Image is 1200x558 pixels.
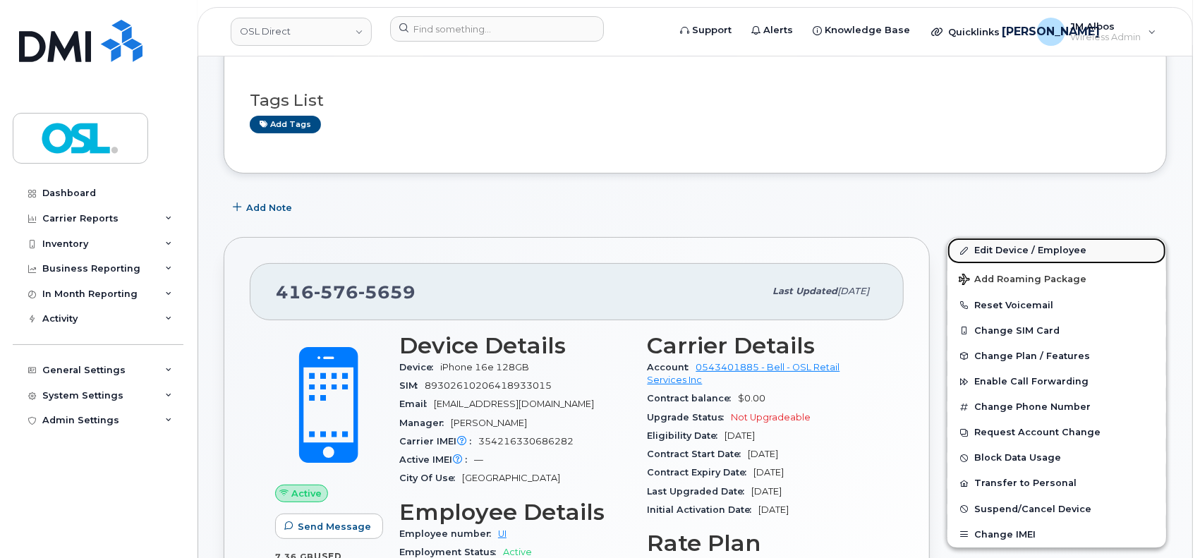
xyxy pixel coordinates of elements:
button: Reset Voicemail [947,293,1166,318]
span: 416 [276,281,416,303]
span: Contract Expiry Date [648,467,754,478]
button: Change Phone Number [947,394,1166,420]
span: JM Albos [1071,20,1141,32]
span: 89302610206418933015 [425,380,552,391]
span: SIM [399,380,425,391]
span: [EMAIL_ADDRESS][DOMAIN_NAME] [434,399,594,409]
span: Support [692,23,732,37]
span: [DATE] [759,504,789,515]
span: Suspend/Cancel Device [974,504,1091,514]
a: Edit Device / Employee [947,238,1166,263]
div: Quicklinks [921,18,1024,46]
span: Add Note [246,201,292,214]
span: 576 [314,281,358,303]
span: Contract Start Date [648,449,749,459]
a: Knowledge Base [803,16,920,44]
span: Eligibility Date [648,430,725,441]
span: 5659 [358,281,416,303]
h3: Rate Plan [648,530,879,556]
a: OSL Direct [231,18,372,46]
span: [DATE] [752,486,782,497]
span: Wireless Admin [1071,32,1141,43]
a: Alerts [741,16,803,44]
span: [DATE] [725,430,756,441]
span: Contract balance [648,393,739,404]
button: Add Note [224,195,304,220]
span: [PERSON_NAME] [451,418,527,428]
span: Knowledge Base [825,23,910,37]
button: Send Message [275,514,383,539]
button: Block Data Usage [947,445,1166,471]
h3: Tags List [250,92,1141,109]
h3: Employee Details [399,499,631,525]
span: Initial Activation Date [648,504,759,515]
button: Change IMEI [947,522,1166,547]
span: Change Plan / Features [974,351,1090,361]
button: Change Plan / Features [947,344,1166,369]
span: Last updated [772,286,837,296]
span: Device [399,362,440,372]
span: [DATE] [837,286,869,296]
button: Suspend/Cancel Device [947,497,1166,522]
h3: Carrier Details [648,333,879,358]
span: Active [291,487,322,500]
button: Change SIM Card [947,318,1166,344]
span: [DATE] [754,467,784,478]
button: Request Account Change [947,420,1166,445]
div: JM Albos [1027,18,1166,46]
span: Employee number [399,528,498,539]
span: 354216330686282 [478,436,574,447]
a: Add tags [250,116,321,133]
span: Enable Call Forwarding [974,377,1089,387]
span: [DATE] [749,449,779,459]
span: City Of Use [399,473,462,483]
span: Manager [399,418,451,428]
span: [PERSON_NAME] [1002,23,1100,40]
span: Account [648,362,696,372]
span: Add Roaming Package [959,274,1086,287]
span: iPhone 16e 128GB [440,362,529,372]
span: Carrier IMEI [399,436,478,447]
span: [GEOGRAPHIC_DATA] [462,473,560,483]
span: Quicklinks [948,26,1000,37]
span: Active [503,547,532,557]
a: UI [498,528,507,539]
span: Email [399,399,434,409]
button: Transfer to Personal [947,471,1166,496]
span: — [474,454,483,465]
input: Find something... [390,16,604,42]
a: 0543401885 - Bell - OSL Retail Services Inc [648,362,840,385]
span: Alerts [763,23,793,37]
h3: Device Details [399,333,631,358]
span: Employment Status [399,547,503,557]
span: Last Upgraded Date [648,486,752,497]
button: Enable Call Forwarding [947,369,1166,394]
span: Active IMEI [399,454,474,465]
span: Not Upgradeable [732,412,811,423]
span: $0.00 [739,393,766,404]
button: Add Roaming Package [947,264,1166,293]
a: Support [670,16,741,44]
span: Upgrade Status [648,412,732,423]
span: Send Message [298,520,371,533]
